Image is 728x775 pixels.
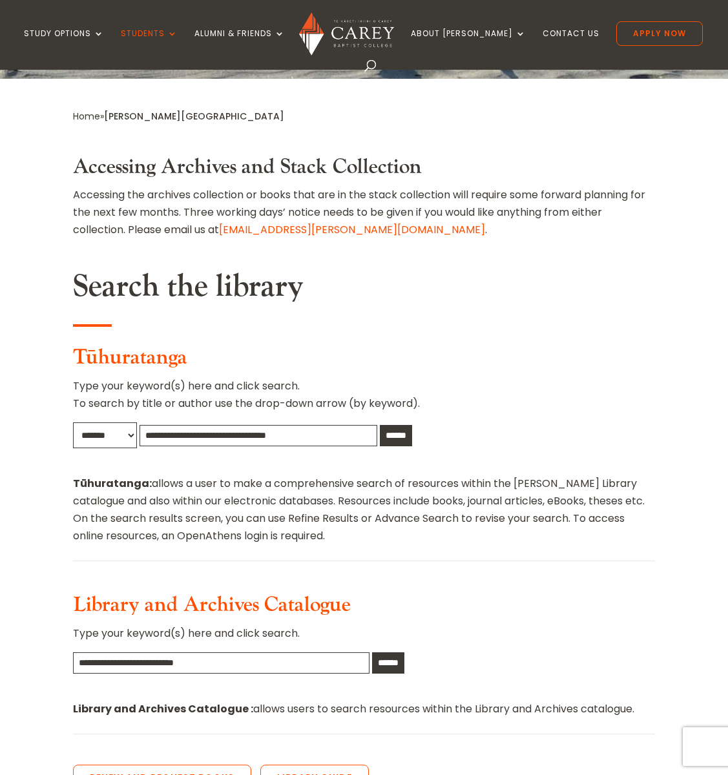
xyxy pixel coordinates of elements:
[73,346,656,377] h3: Tūhuratanga
[104,110,284,123] span: [PERSON_NAME][GEOGRAPHIC_DATA]
[73,475,656,545] p: allows a user to make a comprehensive search of resources within the [PERSON_NAME] Library catalo...
[73,625,656,652] p: Type your keyword(s) here and click search.
[73,155,656,186] h3: Accessing Archives and Stack Collection
[73,700,656,718] p: allows users to search resources within the Library and Archives catalogue.
[73,701,253,716] strong: Library and Archives Catalogue :
[73,593,656,624] h3: Library and Archives Catalogue
[73,186,656,239] p: Accessing the archives collection or books that are in the stack collection will require some for...
[299,12,394,56] img: Carey Baptist College
[73,110,284,123] span: »
[73,476,152,491] strong: Tūhuratanga:
[121,29,178,59] a: Students
[219,222,485,237] a: [EMAIL_ADDRESS][PERSON_NAME][DOMAIN_NAME]
[411,29,526,59] a: About [PERSON_NAME]
[73,110,100,123] a: Home
[543,29,599,59] a: Contact Us
[73,268,656,312] h2: Search the library
[616,21,703,46] a: Apply Now
[73,377,656,422] p: Type your keyword(s) here and click search. To search by title or author use the drop-down arrow ...
[24,29,104,59] a: Study Options
[194,29,285,59] a: Alumni & Friends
